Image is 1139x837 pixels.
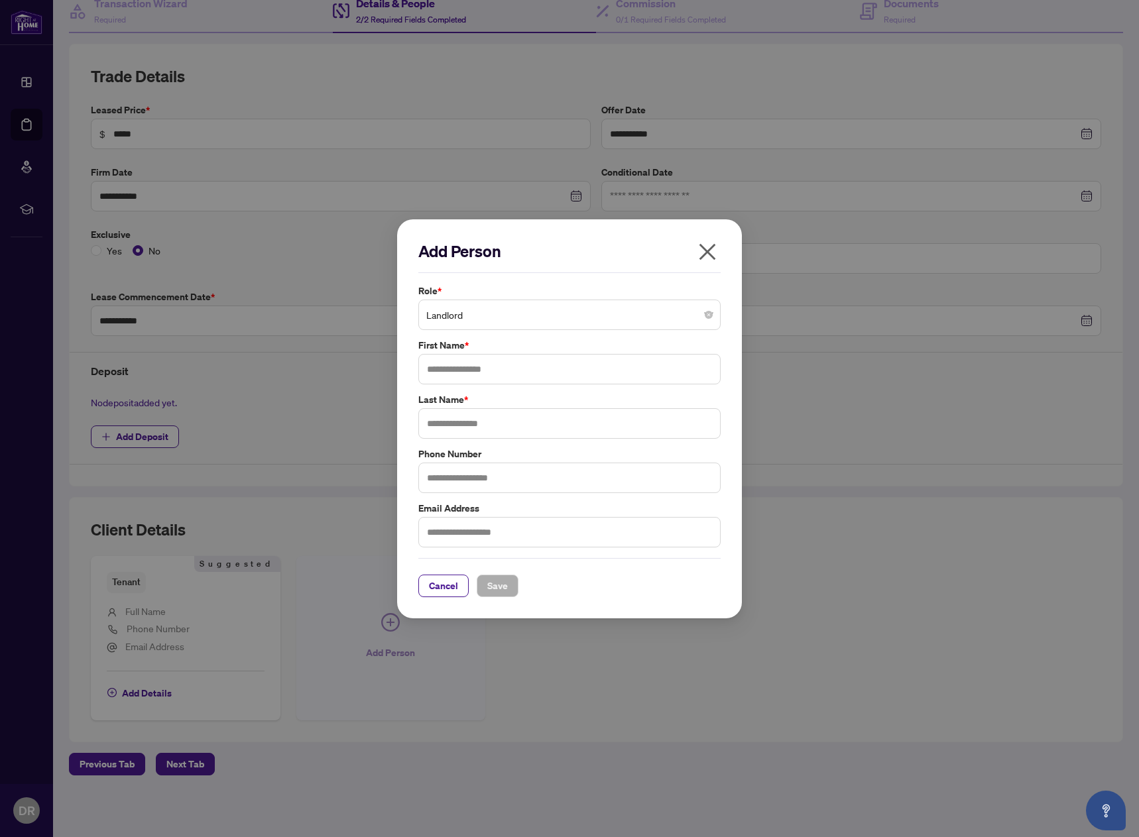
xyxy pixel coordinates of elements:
label: First Name [418,338,721,353]
label: Phone Number [418,446,721,461]
label: Last Name [418,392,721,407]
button: Save [477,574,518,596]
label: Email Address [418,500,721,515]
span: close [697,241,718,262]
button: Cancel [418,574,469,596]
span: Cancel [429,575,458,596]
h2: Add Person [418,241,721,262]
button: Open asap [1086,791,1126,830]
span: Landlord [426,302,713,327]
span: close-circle [705,311,713,319]
label: Role [418,284,721,298]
